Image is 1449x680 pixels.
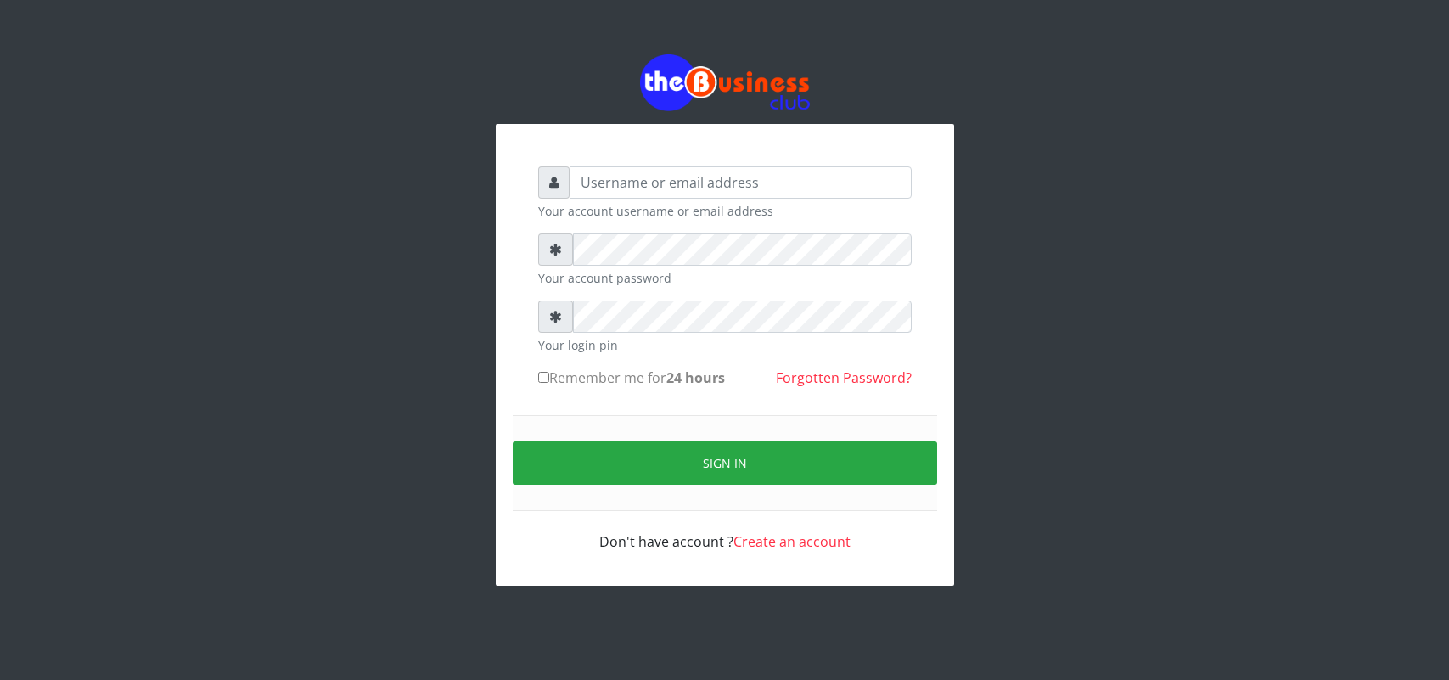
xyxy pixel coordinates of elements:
[538,511,912,552] div: Don't have account ?
[538,336,912,354] small: Your login pin
[776,368,912,387] a: Forgotten Password?
[538,372,549,383] input: Remember me for24 hours
[570,166,912,199] input: Username or email address
[538,202,912,220] small: Your account username or email address
[538,368,725,388] label: Remember me for
[538,269,912,287] small: Your account password
[733,532,851,551] a: Create an account
[513,441,937,485] button: Sign in
[666,368,725,387] b: 24 hours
